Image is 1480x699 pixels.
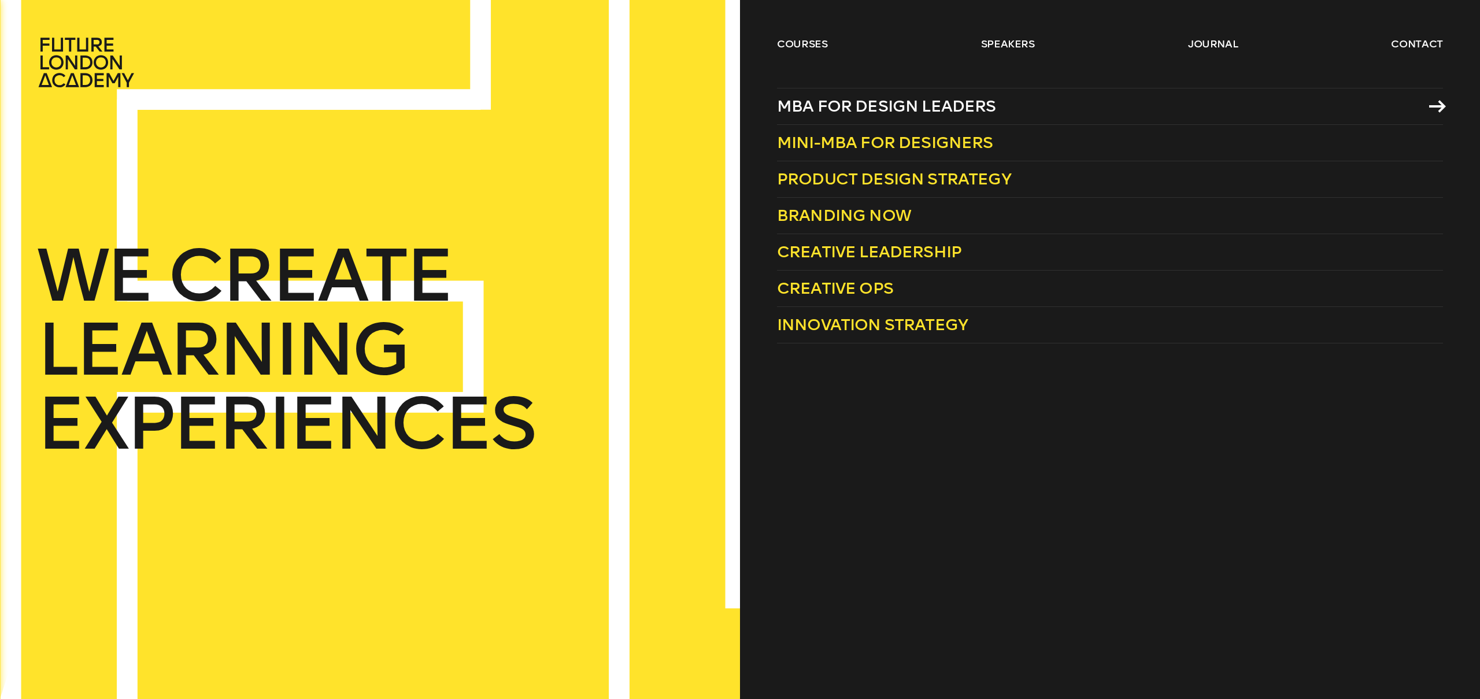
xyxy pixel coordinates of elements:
span: MBA for Design Leaders [777,97,996,116]
span: Innovation Strategy [777,315,968,334]
a: Product Design Strategy [777,161,1443,198]
a: contact [1391,37,1443,51]
a: Creative Ops [777,271,1443,307]
a: MBA for Design Leaders [777,88,1443,125]
a: speakers [981,37,1035,51]
a: Innovation Strategy [777,307,1443,343]
span: Creative Ops [777,279,893,298]
a: Creative Leadership [777,234,1443,271]
span: Mini-MBA for Designers [777,133,993,152]
a: Mini-MBA for Designers [777,125,1443,161]
a: journal [1188,37,1238,51]
span: Creative Leadership [777,242,961,261]
span: Branding Now [777,206,911,225]
span: Product Design Strategy [777,169,1011,188]
a: Branding Now [777,198,1443,234]
a: courses [777,37,828,51]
